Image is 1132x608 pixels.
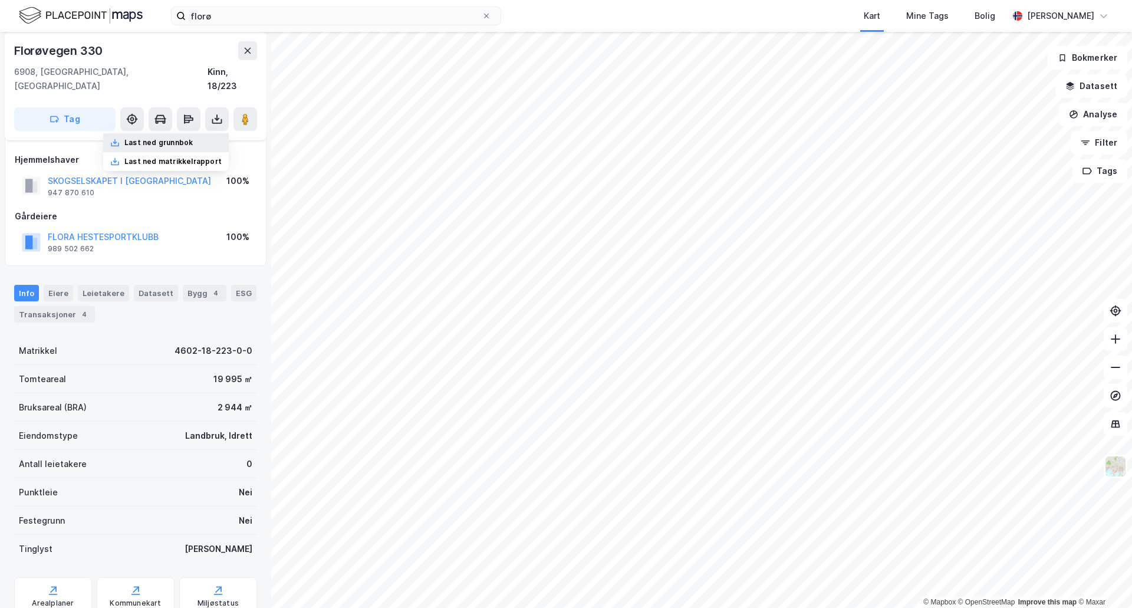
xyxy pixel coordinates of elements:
div: 989 502 662 [48,244,94,254]
div: Punktleie [19,485,58,499]
div: Antall leietakere [19,457,87,471]
div: Matrikkel [19,344,57,358]
div: 19 995 ㎡ [213,372,252,386]
div: Kart [864,9,880,23]
div: 100% [226,174,249,188]
div: 2 944 ㎡ [218,400,252,415]
div: Last ned matrikkelrapport [124,157,222,166]
div: 6908, [GEOGRAPHIC_DATA], [GEOGRAPHIC_DATA] [14,65,208,93]
button: Tag [14,107,116,131]
div: Bolig [975,9,995,23]
div: Datasett [134,285,178,301]
a: OpenStreetMap [958,598,1015,606]
div: Transaksjoner [14,306,95,323]
div: 4 [78,308,90,320]
div: Nei [239,514,252,528]
div: [PERSON_NAME] [185,542,252,556]
button: Bokmerker [1048,46,1127,70]
div: Tinglyst [19,542,52,556]
div: [PERSON_NAME] [1027,9,1094,23]
div: Bruksareal (BRA) [19,400,87,415]
div: ESG [231,285,256,301]
div: 4602-18-223-0-0 [175,344,252,358]
div: Tomteareal [19,372,66,386]
div: 4 [210,287,222,299]
div: Leietakere [78,285,129,301]
div: Info [14,285,39,301]
iframe: Chat Widget [1073,551,1132,608]
a: Improve this map [1018,598,1077,606]
button: Datasett [1055,74,1127,98]
div: Landbruk, Idrett [185,429,252,443]
div: Miljøstatus [198,599,239,608]
button: Filter [1071,131,1127,155]
img: Z [1104,455,1127,478]
div: Kontrollprogram for chat [1073,551,1132,608]
a: Mapbox [923,598,956,606]
div: Last ned grunnbok [124,138,193,147]
button: Tags [1072,159,1127,183]
div: Kommunekart [110,599,161,608]
div: Kinn, 18/223 [208,65,257,93]
div: Florøvegen 330 [14,41,105,60]
div: Hjemmelshaver [15,153,256,167]
div: Eiendomstype [19,429,78,443]
button: Analyse [1059,103,1127,126]
div: 100% [226,230,249,244]
div: Nei [239,485,252,499]
input: Søk på adresse, matrikkel, gårdeiere, leietakere eller personer [186,7,482,25]
img: logo.f888ab2527a4732fd821a326f86c7f29.svg [19,5,143,26]
div: Festegrunn [19,514,65,528]
div: Eiere [44,285,73,301]
div: Arealplaner [32,599,74,608]
div: Bygg [183,285,226,301]
div: 0 [246,457,252,471]
div: 947 870 610 [48,188,94,198]
div: Mine Tags [906,9,949,23]
div: Gårdeiere [15,209,256,224]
